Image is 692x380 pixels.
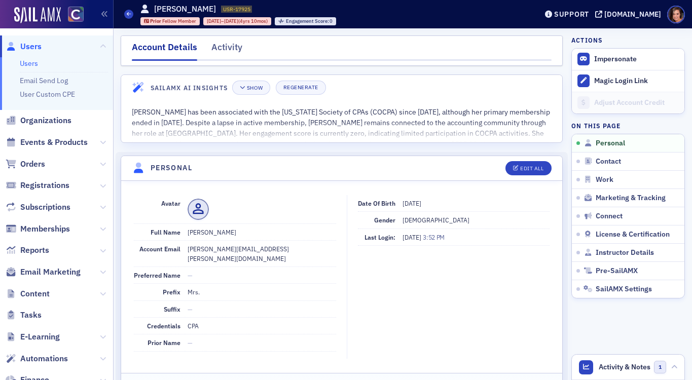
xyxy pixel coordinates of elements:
span: SailAMX Settings [596,285,652,294]
span: Prior [150,18,162,24]
a: Orders [6,159,45,170]
span: Memberships [20,223,70,235]
dd: [DEMOGRAPHIC_DATA] [403,212,550,228]
span: Pre-SailAMX [596,267,638,276]
span: Registrations [20,180,69,191]
h4: SailAMX AI Insights [151,83,228,92]
a: Prior Fellow Member [144,18,197,24]
div: Support [554,10,589,19]
span: Engagement Score : [286,18,330,24]
h4: On this page [571,121,685,130]
div: – (4yrs 10mos) [207,18,268,24]
a: Email Marketing [6,267,81,278]
span: Last Login: [365,233,395,241]
span: Organizations [20,115,71,126]
a: Users [6,41,42,52]
button: Impersonate [594,55,637,64]
a: Tasks [6,310,42,321]
span: [DATE] [224,18,238,24]
div: 0 [286,19,333,24]
span: Email Marketing [20,267,81,278]
span: Subscriptions [20,202,70,213]
button: [DOMAIN_NAME] [595,11,665,18]
span: License & Certification [596,230,670,239]
span: Automations [20,353,68,364]
button: Magic Login Link [572,70,684,92]
span: — [188,338,193,347]
div: Magic Login Link [594,77,679,86]
span: Profile [667,6,685,23]
span: Activity & Notes [599,362,650,372]
span: Fellow Member [162,18,196,24]
span: Tasks [20,310,42,321]
dd: Mrs. [188,284,337,300]
a: View Homepage [61,7,84,24]
span: Content [20,288,50,299]
span: Prefix [163,288,180,296]
span: 1 [654,361,667,373]
div: Account Details [132,41,197,61]
span: Orders [20,159,45,170]
span: USR-17925 [223,6,250,13]
span: — [188,271,193,279]
span: Account Email [139,245,180,253]
div: Adjust Account Credit [594,98,679,107]
a: Organizations [6,115,71,126]
a: Adjust Account Credit [572,92,684,113]
span: Work [596,175,613,184]
dd: [PERSON_NAME] [188,224,337,240]
span: Suffix [164,305,180,313]
span: Connect [596,212,623,221]
a: Users [20,59,38,68]
div: Show [247,85,263,91]
span: Date of Birth [358,199,395,207]
span: Credentials [147,322,180,330]
a: Content [6,288,50,299]
span: Events & Products [20,137,88,148]
h4: Actions [571,35,603,45]
span: [DATE] [403,199,421,207]
button: Show [232,81,270,95]
div: Prior: Prior: Fellow Member [140,17,200,25]
span: 3:52 PM [423,233,445,241]
span: [DATE] [403,233,423,241]
span: Prior Name [148,338,180,347]
span: E-Learning [20,331,60,343]
button: Regenerate [276,81,326,95]
span: Contact [596,157,621,166]
dd: CPA [188,318,337,334]
div: [DOMAIN_NAME] [604,10,661,19]
span: Full Name [151,228,180,236]
div: Engagement Score: 0 [275,17,336,25]
div: Activity [211,41,242,59]
a: Memberships [6,223,70,235]
a: Subscriptions [6,202,70,213]
span: Preferred Name [134,271,180,279]
a: Registrations [6,180,69,191]
span: Marketing & Tracking [596,194,666,203]
a: Reports [6,245,49,256]
span: Users [20,41,42,52]
dd: [PERSON_NAME][EMAIL_ADDRESS][PERSON_NAME][DOMAIN_NAME] [188,241,337,267]
span: — [188,305,193,313]
img: SailAMX [68,7,84,22]
span: [DATE] [207,18,221,24]
span: Instructor Details [596,248,654,257]
a: E-Learning [6,331,60,343]
div: Edit All [520,166,543,171]
span: Avatar [161,199,180,207]
span: Gender [374,216,395,224]
div: 2015-05-31 00:00:00 [203,17,271,25]
a: User Custom CPE [20,90,75,99]
button: Edit All [505,161,551,175]
a: Email Send Log [20,76,68,85]
img: SailAMX [14,7,61,23]
a: Events & Products [6,137,88,148]
a: Automations [6,353,68,364]
h1: [PERSON_NAME] [154,4,216,15]
h4: Personal [151,163,192,173]
span: Reports [20,245,49,256]
span: Personal [596,139,625,148]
